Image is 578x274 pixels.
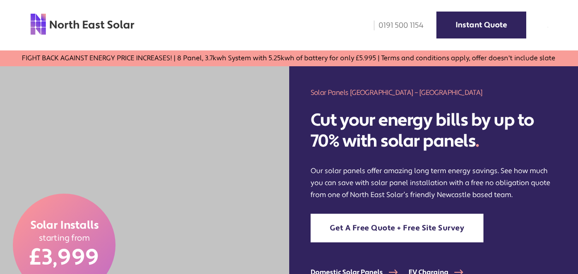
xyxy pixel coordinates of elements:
[368,21,424,30] a: 0191 500 1154
[311,214,484,242] a: Get A Free Quote + Free Site Survey
[39,233,90,243] span: starting from
[311,110,557,152] h2: Cut your energy bills by up to 70% with solar panels
[30,218,98,233] span: Solar Installs
[436,12,526,38] a: Instant Quote
[30,13,135,35] img: north east solar logo
[30,243,99,271] span: £3,999
[475,130,479,152] span: .
[311,165,557,201] p: Our solar panels offer amazing long term energy savings. See how much you can save with solar pan...
[311,88,557,97] h1: Solar Panels [GEOGRAPHIC_DATA] – [GEOGRAPHIC_DATA]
